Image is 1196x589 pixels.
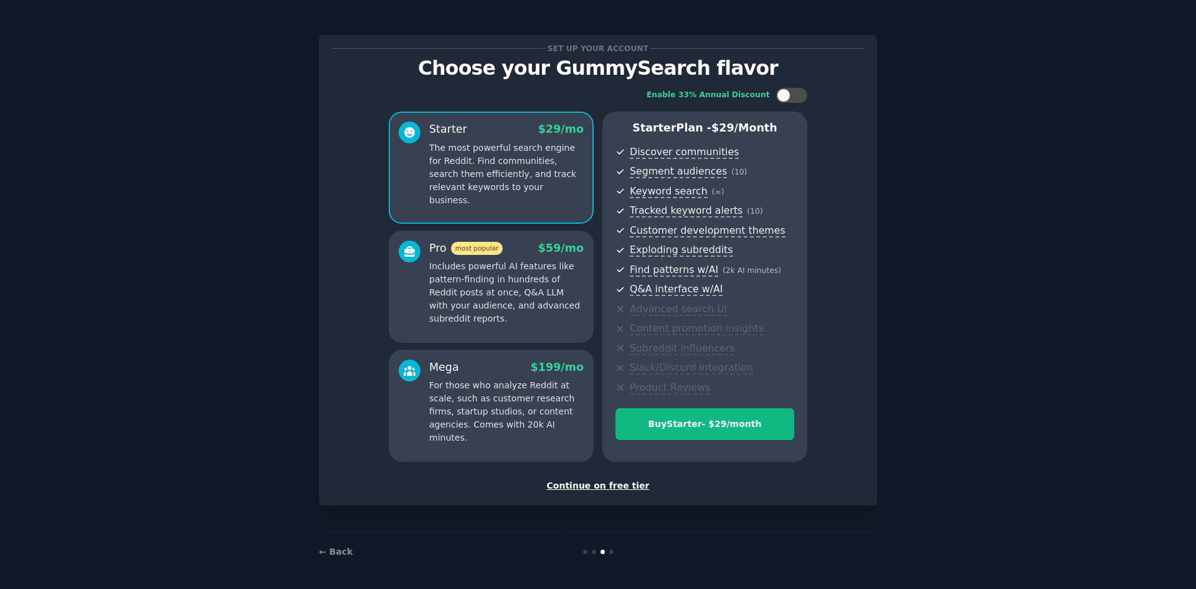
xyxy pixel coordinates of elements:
[615,408,794,440] button: BuyStarter- $29/month
[531,361,584,373] span: $ 199 /mo
[630,381,710,395] span: Product Reviews
[538,123,584,135] span: $ 29 /mo
[630,283,723,296] span: Q&A interface w/AI
[429,241,503,256] div: Pro
[630,322,764,335] span: Content promotion insights
[647,90,770,101] div: Enable 33% Annual Discount
[319,547,353,557] a: ← Back
[429,379,584,444] p: For those who analyze Reddit at scale, such as customer research firms, startup studios, or conte...
[711,122,777,134] span: $ 29 /month
[747,207,762,216] span: ( 10 )
[429,122,467,137] div: Starter
[546,42,651,55] span: Set up your account
[731,168,747,176] span: ( 10 )
[429,141,584,207] p: The most powerful search engine for Reddit. Find communities, search them efficiently, and track ...
[332,57,864,79] p: Choose your GummySearch flavor
[630,244,733,257] span: Exploding subreddits
[429,260,584,325] p: Includes powerful AI features like pattern-finding in hundreds of Reddit posts at once, Q&A LLM w...
[429,360,459,375] div: Mega
[630,204,743,218] span: Tracked keyword alerts
[538,242,584,254] span: $ 59 /mo
[630,342,734,355] span: Subreddit influencers
[630,165,727,178] span: Segment audiences
[451,242,503,255] span: most popular
[630,185,708,198] span: Keyword search
[723,266,781,275] span: ( 2k AI minutes )
[616,418,794,431] div: Buy Starter - $ 29 /month
[630,146,739,159] span: Discover communities
[630,303,727,316] span: Advanced search UI
[332,479,864,492] div: Continue on free tier
[712,188,724,196] span: ( ∞ )
[630,362,753,375] span: Slack/Discord integration
[615,120,794,136] p: Starter Plan -
[630,224,785,237] span: Customer development themes
[630,264,718,277] span: Find patterns w/AI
